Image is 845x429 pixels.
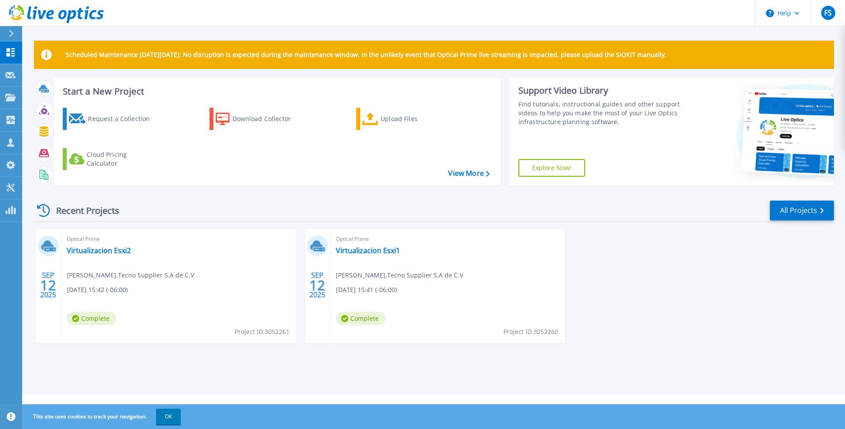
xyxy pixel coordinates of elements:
[63,148,161,170] a: Cloud Pricing Calculator
[156,409,181,425] button: OK
[67,285,128,295] span: [DATE] 15:42 (-06:00)
[309,281,325,289] span: 12
[336,246,400,255] a: Virtualizacion Esxi1
[518,85,684,96] div: Support Video Library
[336,234,560,244] span: Optical Prime
[67,270,194,280] span: [PERSON_NAME] , Tecno Supplier S.A de C.V
[309,269,326,301] div: SEP 2025
[40,281,56,289] span: 12
[67,246,131,255] a: Virtualizacion Esxi2
[503,327,558,337] span: Project ID: 3052260
[336,312,385,325] span: Complete
[40,269,57,301] div: SEP 2025
[336,270,463,280] span: [PERSON_NAME] , Tecno Supplier S.A de C.V
[770,201,834,220] a: All Projects
[518,100,684,126] div: Find tutorials, instructional guides and other support videos to help you make the most of your L...
[381,110,451,128] div: Upload Files
[232,110,303,128] div: Download Collector
[235,327,289,337] span: Project ID: 3052261
[34,200,131,221] div: Recent Projects
[448,169,489,178] a: View More
[209,108,308,130] a: Download Collector
[67,234,291,244] span: Optical Prime
[336,285,397,295] span: [DATE] 15:41 (-06:00)
[67,312,116,325] span: Complete
[24,409,181,425] span: This site uses cookies to track your navigation.
[66,51,666,58] p: Scheduled Maintenance [DATE][DATE]: No disruption is expected during the maintenance window. In t...
[518,159,586,177] a: Explore Now!
[824,9,832,16] span: FS
[87,150,157,168] div: Cloud Pricing Calculator
[88,110,159,128] div: Request a Collection
[356,108,455,130] a: Upload Files
[63,108,161,130] a: Request a Collection
[63,87,489,96] h3: Start a New Project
